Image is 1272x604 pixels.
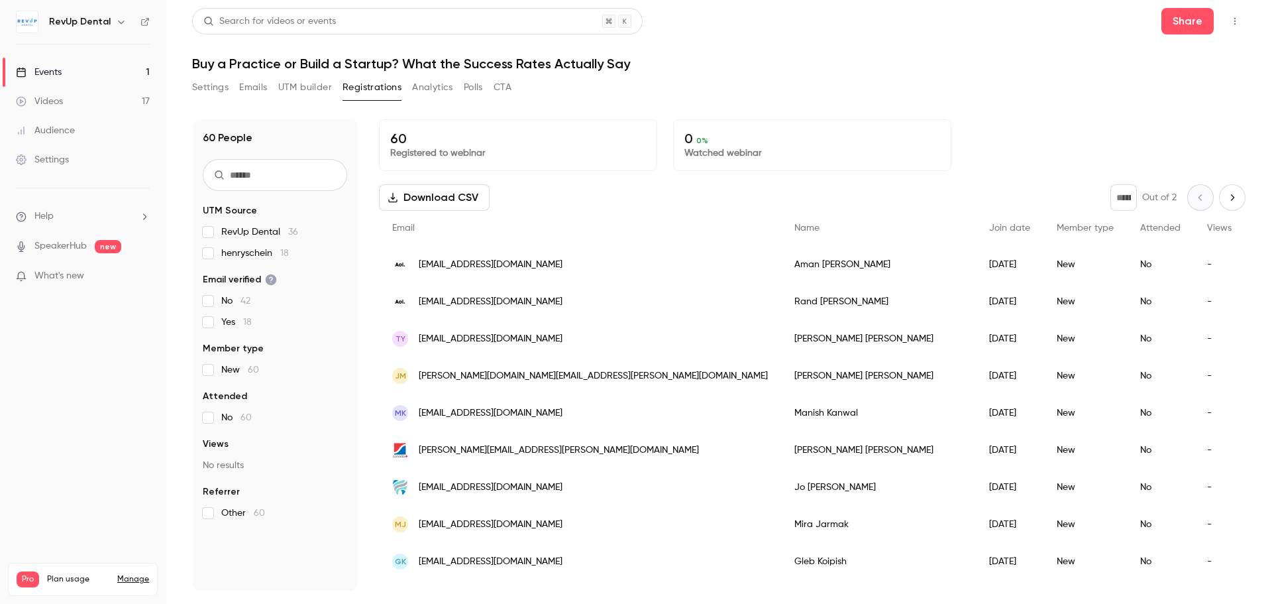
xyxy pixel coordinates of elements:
[392,294,408,310] img: aol.com
[1194,432,1245,469] div: -
[221,225,298,239] span: RevUp Dental
[781,469,976,506] div: Jo [PERSON_NAME]
[47,574,109,585] span: Plan usage
[419,518,562,532] span: [EMAIL_ADDRESS][DOMAIN_NAME]
[1043,320,1127,357] div: New
[117,574,149,585] a: Manage
[221,316,252,329] span: Yes
[1161,8,1214,34] button: Share
[1127,357,1194,394] div: No
[976,246,1043,283] div: [DATE]
[34,210,54,223] span: Help
[976,394,1043,432] div: [DATE]
[1142,191,1177,204] p: Out of 2
[794,223,820,233] span: Name
[396,333,405,345] span: TY
[134,271,150,282] iframe: Noticeable Trigger
[1127,469,1194,506] div: No
[976,506,1043,543] div: [DATE]
[976,283,1043,320] div: [DATE]
[203,204,257,217] span: UTM Source
[1194,320,1245,357] div: -
[1043,357,1127,394] div: New
[221,363,259,377] span: New
[1043,506,1127,543] div: New
[419,555,562,569] span: [EMAIL_ADDRESS][DOMAIN_NAME]
[1127,506,1194,543] div: No
[976,432,1043,469] div: [DATE]
[1194,394,1245,432] div: -
[781,432,976,469] div: [PERSON_NAME] [PERSON_NAME]
[392,257,408,272] img: aol.com
[1194,543,1245,580] div: -
[419,481,562,495] span: [EMAIL_ADDRESS][DOMAIN_NAME]
[95,240,121,253] span: new
[1194,357,1245,394] div: -
[248,365,259,375] span: 60
[379,184,490,211] button: Download CSV
[419,332,562,346] span: [EMAIL_ADDRESS][DOMAIN_NAME]
[392,442,408,458] img: henryschein.ca
[781,394,976,432] div: Manish Kanwal
[1043,246,1127,283] div: New
[278,77,332,98] button: UTM builder
[203,485,240,499] span: Referrer
[239,77,267,98] button: Emails
[1194,506,1245,543] div: -
[781,543,976,580] div: Gleb Koipish
[392,223,415,233] span: Email
[1219,184,1245,211] button: Next page
[781,506,976,543] div: Mira Jarmak
[203,438,229,451] span: Views
[419,295,562,309] span: [EMAIL_ADDRESS][DOMAIN_NAME]
[16,66,62,79] div: Events
[1043,432,1127,469] div: New
[203,15,336,29] div: Search for videos or events
[17,572,39,587] span: Pro
[781,357,976,394] div: [PERSON_NAME] [PERSON_NAME]
[412,77,453,98] button: Analytics
[243,318,252,327] span: 18
[419,258,562,272] span: [EMAIL_ADDRESS][DOMAIN_NAME]
[1127,320,1194,357] div: No
[203,390,247,403] span: Attended
[1127,432,1194,469] div: No
[34,269,84,283] span: What's new
[684,131,940,147] p: 0
[392,479,408,495] img: bowmanvillesmiles.com
[221,507,265,520] span: Other
[419,369,768,383] span: [PERSON_NAME][DOMAIN_NAME][EMAIL_ADDRESS][PERSON_NAME][DOMAIN_NAME]
[1043,543,1127,580] div: New
[390,131,646,147] p: 60
[696,136,708,145] span: 0 %
[395,556,406,568] span: GK
[781,246,976,283] div: Aman [PERSON_NAME]
[16,153,69,166] div: Settings
[203,204,347,520] section: facet-groups
[221,247,289,260] span: henryschein
[1127,246,1194,283] div: No
[395,370,406,382] span: JM
[395,518,406,530] span: MJ
[203,459,347,472] p: No results
[464,77,483,98] button: Polls
[1194,469,1245,506] div: -
[192,56,1245,72] h1: Buy a Practice or Build a Startup? What the Success Rates Actually Say
[419,444,699,457] span: [PERSON_NAME][EMAIL_ADDRESS][PERSON_NAME][DOMAIN_NAME]
[16,124,75,137] div: Audience
[395,407,406,419] span: MK
[203,130,252,146] h1: 60 People
[1043,283,1127,320] div: New
[1194,283,1245,320] div: -
[1194,246,1245,283] div: -
[976,543,1043,580] div: [DATE]
[343,77,401,98] button: Registrations
[781,320,976,357] div: [PERSON_NAME] [PERSON_NAME]
[49,15,111,29] h6: RevUp Dental
[288,227,298,237] span: 36
[1127,543,1194,580] div: No
[976,357,1043,394] div: [DATE]
[494,77,511,98] button: CTA
[976,320,1043,357] div: [DATE]
[16,210,150,223] li: help-dropdown-opener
